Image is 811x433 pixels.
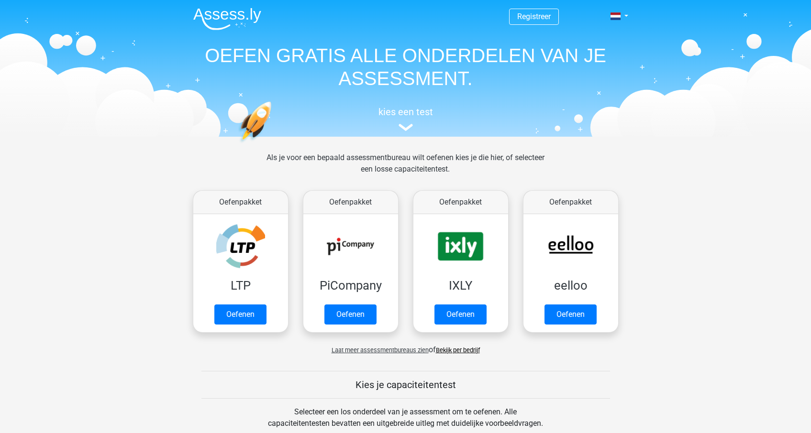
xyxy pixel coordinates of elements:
a: Oefenen [434,304,487,325]
h5: kies een test [186,106,626,118]
a: Registreer [517,12,551,21]
a: Oefenen [324,304,377,325]
h1: OEFEN GRATIS ALLE ONDERDELEN VAN JE ASSESSMENT. [186,44,626,90]
img: assessment [399,124,413,131]
img: Assessly [193,8,261,30]
a: Oefenen [544,304,597,325]
span: Laat meer assessmentbureaus zien [332,346,429,354]
h5: Kies je capaciteitentest [201,379,610,390]
a: kies een test [186,106,626,131]
img: oefenen [238,101,309,188]
a: Bekijk per bedrijf [436,346,480,354]
div: of [186,336,626,356]
div: Als je voor een bepaald assessmentbureau wilt oefenen kies je die hier, of selecteer een losse ca... [259,152,552,186]
a: Oefenen [214,304,267,325]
